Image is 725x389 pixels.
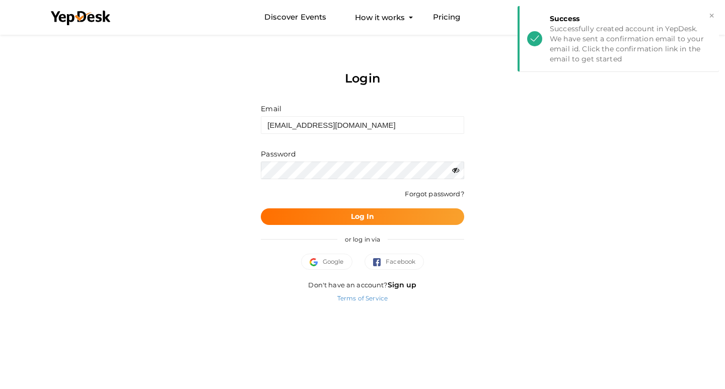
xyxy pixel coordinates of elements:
[708,10,715,22] button: ×
[352,8,408,27] button: How it works
[264,8,326,27] a: Discover Events
[261,208,464,225] button: Log In
[261,104,281,114] label: Email
[337,228,388,251] span: or log in via
[261,54,464,103] div: Login
[550,24,711,64] div: Successfully created account in YepDesk. We have sent a confirmation email to your email id. Clic...
[337,294,388,302] a: Terms of Service
[310,257,344,267] span: Google
[261,116,464,134] input: ex: some@example.com
[261,149,296,159] label: Password
[301,254,352,270] button: Google
[310,258,323,266] img: google.svg
[388,280,417,289] a: Sign up
[373,258,386,266] img: facebook.svg
[550,14,711,24] div: Success
[308,281,416,289] span: Don't have an account?
[351,212,375,221] b: Log In
[433,8,461,27] a: Pricing
[405,190,464,198] a: Forgot password?
[365,254,424,270] button: Facebook
[373,257,416,267] span: Facebook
